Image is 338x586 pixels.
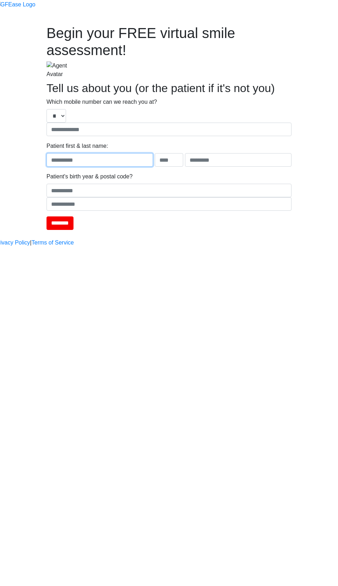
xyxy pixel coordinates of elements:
[47,98,157,106] label: Which mobile number can we reach you at?
[47,25,291,59] h1: Begin your FREE virtual smile assessment!
[47,61,78,79] img: Agent Avatar
[30,238,32,247] a: |
[32,238,74,247] a: Terms of Service
[47,142,108,150] label: Patient first & last name:
[47,172,132,181] label: Patient's birth year & postal code?
[47,81,291,95] h2: Tell us about you (or the patient if it's not you)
